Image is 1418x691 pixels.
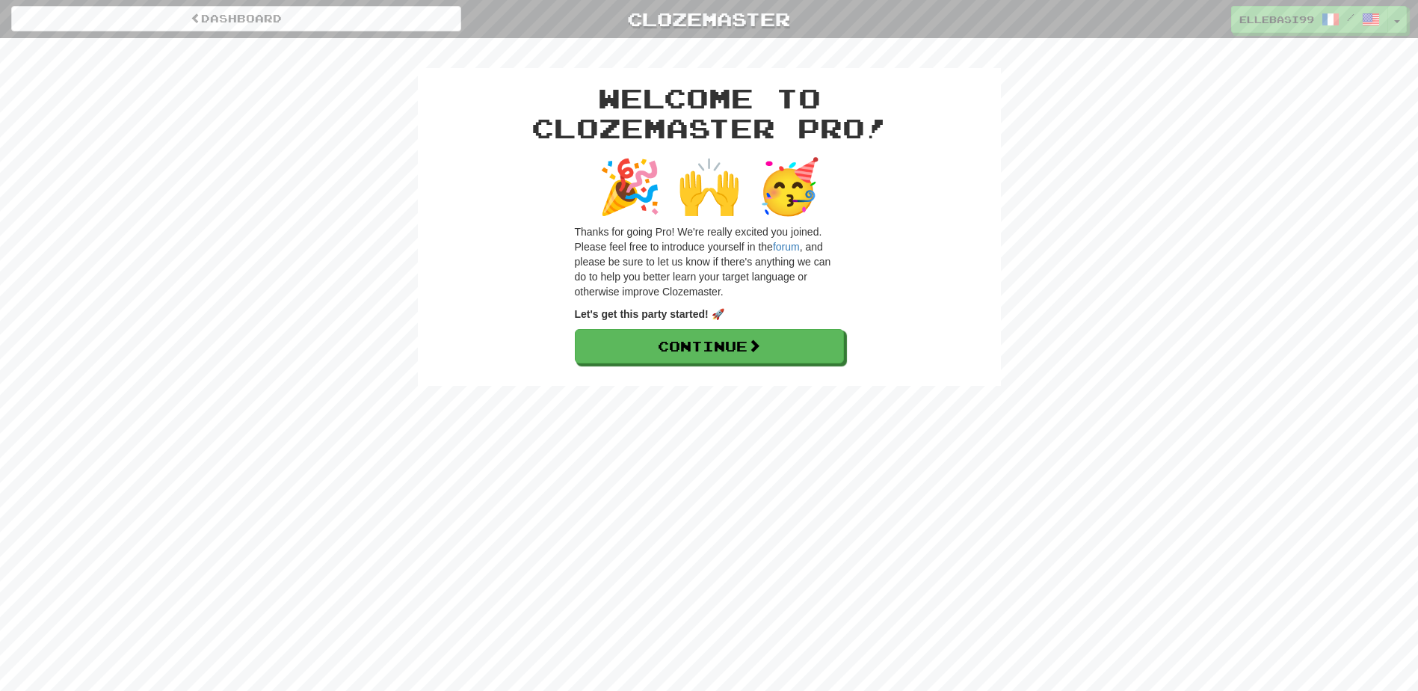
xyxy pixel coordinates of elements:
span: / [1347,12,1354,22]
a: Continue [575,329,844,363]
div: 🎉 🙌 🥳 [429,150,990,224]
p: Thanks for going Pro! We're really excited you joined. Please feel free to introduce yourself in ... [575,224,844,299]
span: ellebasi99 [1239,13,1314,26]
strong: Let's get this party started! 🚀 [575,308,724,320]
a: ellebasi99 / [1231,6,1388,33]
a: Dashboard [11,6,461,31]
a: Clozemaster [484,6,934,32]
h1: Welcome to Clozemaster Pro! [429,83,990,142]
a: forum [773,241,800,253]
